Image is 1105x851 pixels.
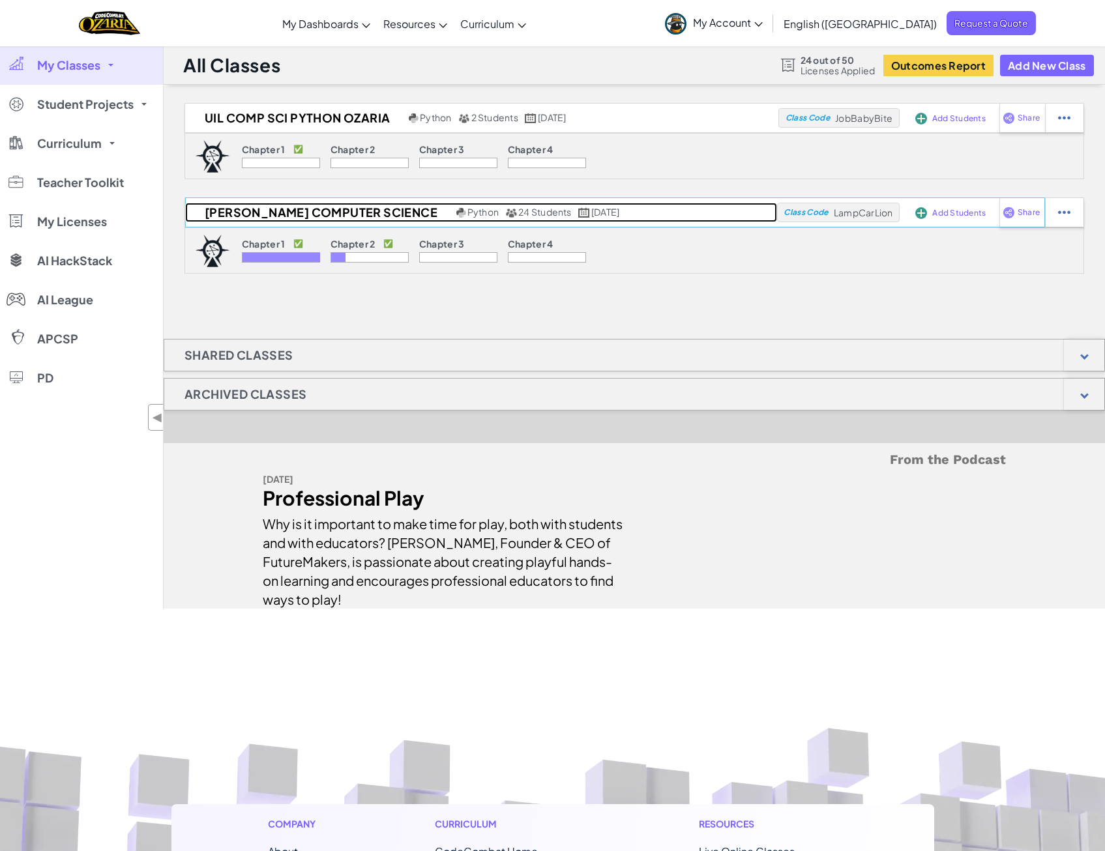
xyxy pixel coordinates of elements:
span: Share [1018,114,1040,122]
span: Python [467,206,499,218]
p: Chapter 3 [419,144,465,154]
a: English ([GEOGRAPHIC_DATA]) [777,6,943,41]
a: My Account [658,3,769,44]
span: Class Code [786,114,830,122]
span: LampCarLion [834,207,893,218]
h1: All Classes [183,53,280,78]
span: Curriculum [460,17,514,31]
p: Chapter 2 [331,144,376,154]
img: IconShare_Purple.svg [1003,207,1015,218]
img: python.png [409,113,419,123]
span: Add Students [932,115,986,123]
img: MultipleUsers.png [505,208,517,218]
h1: Archived Classes [164,378,327,411]
img: IconShare_Purple.svg [1003,112,1015,124]
img: IconAddStudents.svg [915,207,927,219]
div: Why is it important to make time for play, both with students and with educators? [PERSON_NAME], ... [263,508,625,609]
p: Chapter 1 [242,238,286,249]
a: Request a Quote [947,11,1036,35]
img: python.png [456,208,466,218]
p: Chapter 2 [331,238,376,249]
img: logo [195,235,230,267]
img: calendar.svg [578,208,590,218]
a: Ozaria by CodeCombat logo [79,10,140,36]
span: [DATE] [591,206,619,218]
h1: Curriculum [435,817,593,831]
h2: [PERSON_NAME] Computer Science [185,203,453,222]
span: My Licenses [37,216,107,227]
img: calendar.svg [525,113,537,123]
span: JobBabyBite [835,112,892,124]
img: Home [79,10,140,36]
a: Resources [377,6,454,41]
p: ✅ [383,238,393,249]
p: ✅ [293,238,303,249]
p: Chapter 3 [419,238,465,249]
h2: UIL Comp Sci Python Ozaria [185,108,405,128]
div: Professional Play [263,489,625,508]
p: ✅ [293,144,303,154]
a: Curriculum [454,6,533,41]
img: IconStudentEllipsis.svg [1058,207,1070,218]
button: Add New Class [1000,55,1094,76]
span: Curriculum [37,137,102,149]
span: English ([GEOGRAPHIC_DATA]) [784,17,937,31]
span: Teacher Toolkit [37,177,124,188]
div: [DATE] [263,470,625,489]
img: IconStudentEllipsis.svg [1058,112,1070,124]
span: My Dashboards [282,17,359,31]
p: Chapter 1 [242,144,286,154]
span: AI HackStack [37,255,112,267]
h1: Shared Classes [164,339,314,371]
a: My Dashboards [276,6,377,41]
span: Share [1018,209,1040,216]
span: Python [420,111,451,123]
span: My Account [693,16,763,29]
span: My Classes [37,59,100,71]
span: ◀ [152,408,163,427]
p: Chapter 4 [508,238,553,249]
img: logo [195,140,230,173]
span: 24 Students [518,206,572,218]
span: 2 Students [471,111,518,123]
a: [PERSON_NAME] Computer Science Python 24 Students [DATE] [185,203,777,222]
span: Add Students [932,209,986,217]
p: Chapter 4 [508,144,553,154]
span: Student Projects [37,98,134,110]
h5: From the Podcast [263,450,1006,470]
h1: Resources [699,817,838,831]
img: avatar [665,13,686,35]
span: Licenses Applied [801,65,876,76]
span: 24 out of 50 [801,55,876,65]
a: UIL Comp Sci Python Ozaria Python 2 Students [DATE] [185,108,778,128]
img: IconAddStudents.svg [915,113,927,124]
span: [DATE] [538,111,566,123]
img: MultipleUsers.png [458,113,470,123]
span: AI League [37,294,93,306]
span: Resources [383,17,435,31]
button: Outcomes Report [883,55,994,76]
h1: Company [268,817,329,831]
span: Class Code [784,209,828,216]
